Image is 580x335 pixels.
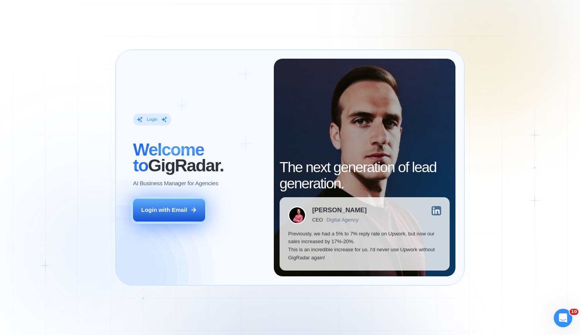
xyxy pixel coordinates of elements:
div: CEO [312,217,323,223]
iframe: Intercom live chat [554,309,572,327]
h2: The next generation of lead generation. [280,159,450,191]
h2: ‍ GigRadar. [133,142,265,174]
div: Login with Email [141,206,187,214]
p: Previously, we had a 5% to 7% reply rate on Upwork, but now our sales increased by 17%-20%. This ... [288,230,441,262]
div: Login [147,117,157,123]
div: [PERSON_NAME] [312,207,367,214]
p: AI Business Manager for Agencies [133,179,218,188]
div: Digital Agency [327,217,359,223]
button: Login with Email [133,199,205,221]
span: Welcome to [133,140,204,175]
span: 10 [570,309,578,315]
